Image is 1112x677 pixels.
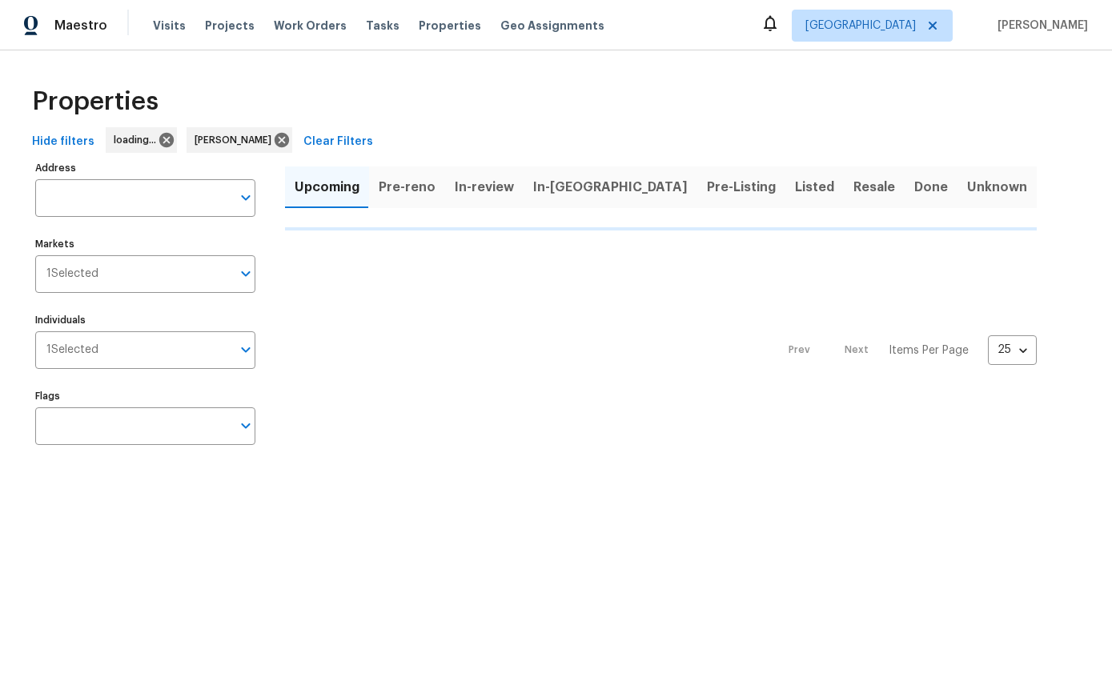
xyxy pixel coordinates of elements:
span: 1 Selected [46,267,98,281]
label: Address [35,163,255,173]
span: [PERSON_NAME] [195,132,278,148]
span: Tasks [366,20,399,31]
span: Done [914,176,948,198]
span: Maestro [54,18,107,34]
span: Properties [419,18,481,34]
span: Geo Assignments [500,18,604,34]
button: Hide filters [26,127,101,157]
span: loading... [114,132,163,148]
label: Markets [35,239,255,249]
span: Properties [32,94,159,110]
span: Pre-reno [379,176,436,198]
p: Items Per Page [889,343,969,359]
label: Individuals [35,315,255,325]
span: Listed [795,176,834,198]
span: Visits [153,18,186,34]
span: Projects [205,18,255,34]
div: 25 [988,329,1037,371]
label: Flags [35,391,255,401]
nav: Pagination Navigation [773,240,1037,461]
div: [PERSON_NAME] [187,127,292,153]
button: Open [235,186,257,209]
button: Clear Filters [297,127,379,157]
span: Hide filters [32,132,94,152]
span: In-[GEOGRAPHIC_DATA] [533,176,688,198]
button: Open [235,338,257,361]
span: [GEOGRAPHIC_DATA] [805,18,916,34]
span: In-review [455,176,514,198]
span: Upcoming [295,176,359,198]
button: Open [235,415,257,437]
span: Work Orders [274,18,347,34]
span: [PERSON_NAME] [991,18,1088,34]
span: Resale [853,176,895,198]
button: Open [235,262,257,285]
span: Clear Filters [303,132,373,152]
span: Unknown [967,176,1027,198]
span: Pre-Listing [707,176,776,198]
span: 1 Selected [46,343,98,357]
div: loading... [106,127,177,153]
